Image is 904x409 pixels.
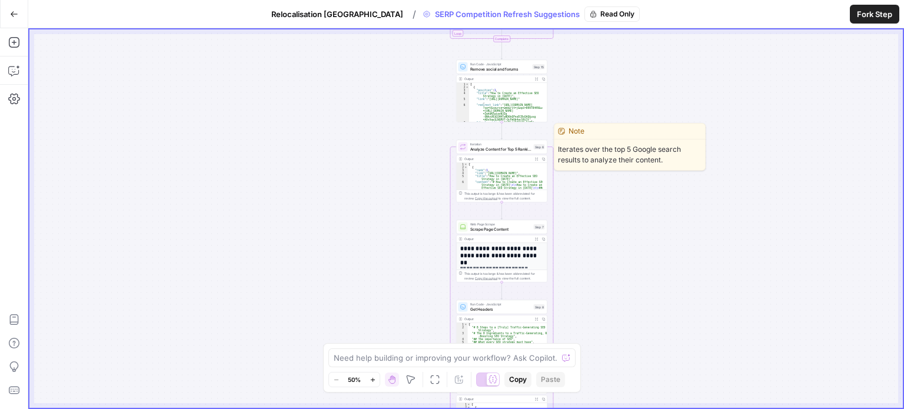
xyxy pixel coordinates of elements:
[418,6,640,22] div: SERP Competition Refresh Suggestions
[475,197,497,200] span: Copy the output
[470,146,531,152] span: Analyze Content for Top 5 Ranking Pages
[464,323,468,326] span: Toggle code folding, rows 1 through 7
[493,36,510,42] div: Complete
[457,121,470,127] div: 7
[475,277,497,280] span: Copy the output
[470,302,531,307] span: Run Code · JavaScript
[457,323,468,326] div: 1
[464,271,545,281] div: This output is too large & has been abbreviated for review. to view the full content.
[501,122,503,139] g: Edge from step_15 to step_6
[464,163,468,166] span: Toggle code folding, rows 1 through 8
[271,8,403,20] span: Relocalisation [GEOGRAPHIC_DATA]
[464,157,531,161] div: Output
[534,304,545,310] div: Step 8
[457,341,468,344] div: 5
[554,124,705,139] div: Note
[457,172,468,175] div: 4
[456,140,547,202] div: IterationAnalyze Content for Top 5 Ranking PagesStep 6Output[ { "rank":1, "link":"[URL][DOMAIN_NA...
[534,224,545,230] div: Step 7
[464,166,468,169] span: Toggle code folding, rows 2 through 7
[501,202,503,219] g: Edge from step_6 to step_7
[456,300,547,363] div: Run Code · JavaScriptGet HeadersStep 8Output[ "# 8 Steps to a [Truly] Traffic-Generating SEO Stra...
[504,372,531,387] button: Copy
[457,163,468,166] div: 1
[466,83,469,86] span: Toggle code folding, rows 1 through 77
[470,142,531,147] span: Iteration
[600,9,634,19] span: Read Only
[850,5,899,24] button: Fork Step
[501,42,503,59] g: Edge from step_13-iteration-end to step_15
[457,86,470,89] div: 2
[470,62,530,66] span: Run Code · JavaScript
[457,92,470,98] div: 4
[457,332,468,338] div: 3
[457,166,468,169] div: 2
[456,60,547,122] div: Run Code · JavaScriptRemove social and forumsStep 15Output[ { "position":1, "title":"How to Creat...
[457,104,470,121] div: 6
[509,374,527,385] span: Copy
[464,77,531,81] div: Output
[467,403,471,406] span: Toggle code folding, rows 1 through 992
[348,375,361,384] span: 50%
[470,226,531,232] span: Scrape Page Content
[457,98,470,104] div: 5
[554,139,705,170] span: Iterates over the top 5 Google search results to analyze their content.
[413,7,416,21] span: /
[536,372,565,387] button: Paste
[533,64,545,69] div: Step 15
[264,5,410,24] button: Relocalisation [GEOGRAPHIC_DATA]
[470,222,531,227] span: Web Page Scrape
[457,89,470,92] div: 3
[457,326,468,332] div: 2
[534,144,545,149] div: Step 6
[501,282,503,299] g: Edge from step_7 to step_8
[470,66,530,72] span: Remove social and forums
[456,36,547,42] div: Complete
[466,86,469,89] span: Toggle code folding, rows 2 through 15
[464,191,545,201] div: This output is too large & has been abbreviated for review. to view the full content.
[464,317,531,321] div: Output
[457,169,468,172] div: 3
[457,403,471,406] div: 1
[457,83,470,86] div: 1
[470,306,531,312] span: Get Headers
[464,397,531,401] div: Output
[457,338,468,341] div: 4
[541,374,560,385] span: Paste
[464,237,531,241] div: Output
[467,406,471,409] span: Toggle code folding, rows 2 through 11
[457,175,468,181] div: 5
[457,406,471,409] div: 2
[857,8,892,20] span: Fork Step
